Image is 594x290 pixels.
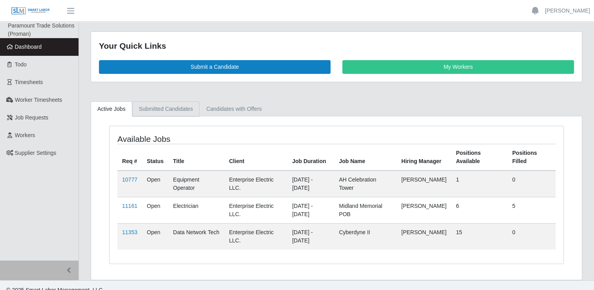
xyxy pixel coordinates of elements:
td: Open [142,223,168,250]
td: [PERSON_NAME] [397,197,451,223]
th: Title [168,144,225,171]
td: 6 [451,197,507,223]
a: Candidates with Offers [199,101,268,117]
td: 0 [508,171,556,197]
td: 5 [508,197,556,223]
th: Hiring Manager [397,144,451,171]
td: Open [142,171,168,197]
td: Enterprise Electric LLC. [224,223,287,250]
span: Supplier Settings [15,150,57,156]
th: Status [142,144,168,171]
td: [PERSON_NAME] [397,171,451,197]
td: Equipment Operator [168,171,225,197]
td: [DATE] - [DATE] [287,171,334,197]
td: 15 [451,223,507,250]
a: [PERSON_NAME] [545,7,590,15]
th: Job Duration [287,144,334,171]
span: Job Requests [15,114,49,121]
a: Submit a Candidate [99,60,331,74]
td: AH Celebration Tower [334,171,397,197]
a: 11353 [122,229,137,235]
a: 10777 [122,176,137,183]
h4: Available Jobs [117,134,293,144]
span: Dashboard [15,44,42,50]
img: SLM Logo [11,7,50,15]
td: Midland Memorial POB [334,197,397,223]
td: Data Network Tech [168,223,225,250]
th: Req # [117,144,142,171]
th: Positions Available [451,144,507,171]
span: Todo [15,61,27,68]
a: My Workers [342,60,574,74]
td: 1 [451,171,507,197]
a: 11161 [122,203,137,209]
th: Job Name [334,144,397,171]
td: Enterprise Electric LLC. [224,171,287,197]
div: Your Quick Links [99,40,574,52]
a: Submitted Candidates [132,101,200,117]
td: Cyberdyne II [334,223,397,250]
span: Paramount Trade Solutions (Proman) [8,22,75,37]
th: Client [224,144,287,171]
td: 0 [508,223,556,250]
td: [DATE] - [DATE] [287,223,334,250]
span: Worker Timesheets [15,97,62,103]
span: Workers [15,132,35,138]
a: Active Jobs [91,101,132,117]
td: [DATE] - [DATE] [287,197,334,223]
th: Positions Filled [508,144,556,171]
td: [PERSON_NAME] [397,223,451,250]
td: Open [142,197,168,223]
td: Enterprise Electric LLC. [224,197,287,223]
td: Electrician [168,197,225,223]
span: Timesheets [15,79,43,85]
